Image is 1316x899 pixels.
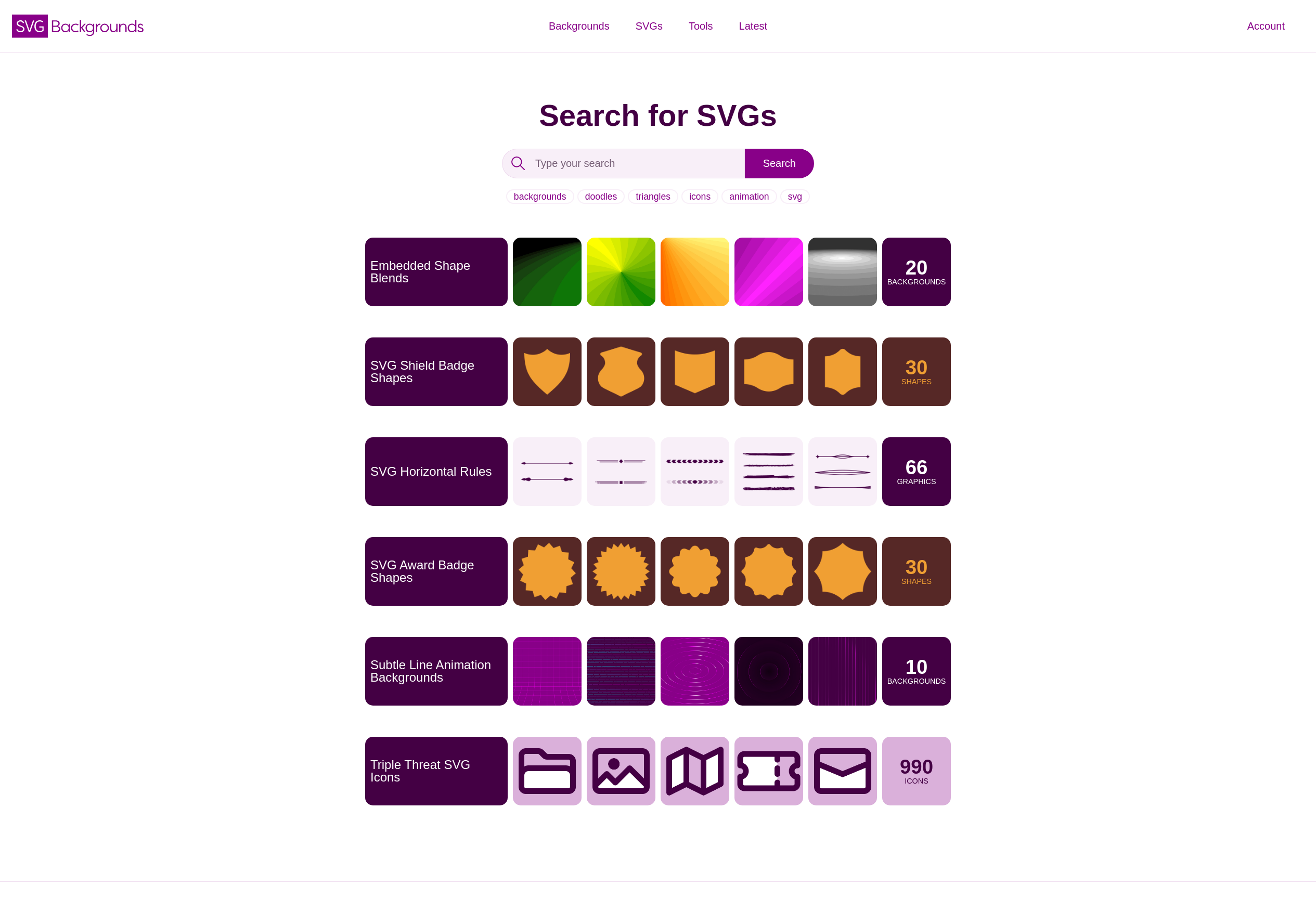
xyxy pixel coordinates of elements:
[721,189,777,204] a: animation
[734,437,803,506] img: long straight vector brush strokes as a horizontal rule
[808,637,877,706] img: vertical stripe reflection animation
[365,97,951,134] h1: Search for SVGs
[901,378,932,385] p: Shapes
[506,189,574,204] a: backgrounds
[901,578,932,585] p: Shapes
[513,437,582,506] img: Arrowhead caps on a horizontal rule line
[887,278,946,285] p: Backgrounds
[734,537,803,606] img: Award Badge Shape
[780,189,810,204] a: svg
[370,559,502,584] p: SVG Award Badge Shapes
[887,677,946,685] p: Backgrounds
[365,238,951,306] a: Embedded Shape Blends20Backgrounds
[745,149,814,178] input: Search
[808,437,877,506] img: 3 modern looking horizontal rules
[906,258,928,278] p: 20
[513,737,582,805] img: Folder icon
[370,259,502,284] p: Embedded Shape Blends
[587,537,655,606] img: Award Badge Shape
[734,238,803,306] img: Pink stripe rays angled torward corner
[900,757,933,777] p: 990
[365,637,951,706] a: Subtle Line Animation Backgrounds10Backgrounds
[365,337,951,406] a: SVG Shield Badge Shapes30Shapes
[513,238,582,306] img: green to black rings rippling away from corner
[513,537,582,606] img: Award Badge Shape
[365,737,951,805] a: Triple Threat SVG Icons990Icons
[513,337,582,406] img: Shield Badge Shape
[370,465,492,478] p: SVG Horizontal Rules
[370,759,502,784] p: Triple Threat SVG Icons
[628,189,678,204] a: triangles
[661,737,729,805] img: map icon
[623,10,676,42] a: SVGs
[734,637,803,706] img: embedded circle with rotation outlines
[808,337,877,406] img: Shield Badge Shape
[661,238,729,306] img: yellow to orange flat gradient pointing away from corner
[661,637,729,706] img: rings reflecting like a CD shine animation
[906,458,928,477] p: 66
[808,238,877,306] img: black and white flat gradient ripple background
[502,149,745,178] input: Type your search
[676,10,726,42] a: Tools
[905,777,928,785] p: Icons
[734,337,803,406] img: Shield Badge Shape
[897,478,936,485] p: Graphics
[906,657,928,677] p: 10
[726,10,780,42] a: Latest
[587,238,655,306] img: yellow to green flat gradient petals
[370,359,502,384] p: SVG Shield Badge Shapes
[906,557,928,577] p: 30
[661,337,729,406] img: Shield Badge Shape
[906,358,928,377] p: 30
[587,637,655,706] img: alternating lines of morse code like design
[661,537,729,606] img: Award Badge Shape
[681,189,718,204] a: icons
[808,537,877,606] img: Award Badge Shape
[587,437,655,506] img: double lines leaving the center shape, creating wing like horizontal rules
[513,637,582,706] img: a line grid with a slope perspective
[734,737,803,805] img: ticket icon
[661,437,729,506] img: blocky arrows pointing left and right from the center
[1234,10,1298,42] a: Account
[587,337,655,406] img: Shield Badge Shape
[365,537,951,606] a: SVG Award Badge Shapes30Shapes
[536,10,623,42] a: Backgrounds
[587,737,655,805] img: Image icon
[365,437,951,506] a: SVG Horizontal Rules66Graphics
[808,737,877,805] img: email icon
[370,659,502,684] p: Subtle Line Animation Backgrounds
[577,189,625,204] a: doodles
